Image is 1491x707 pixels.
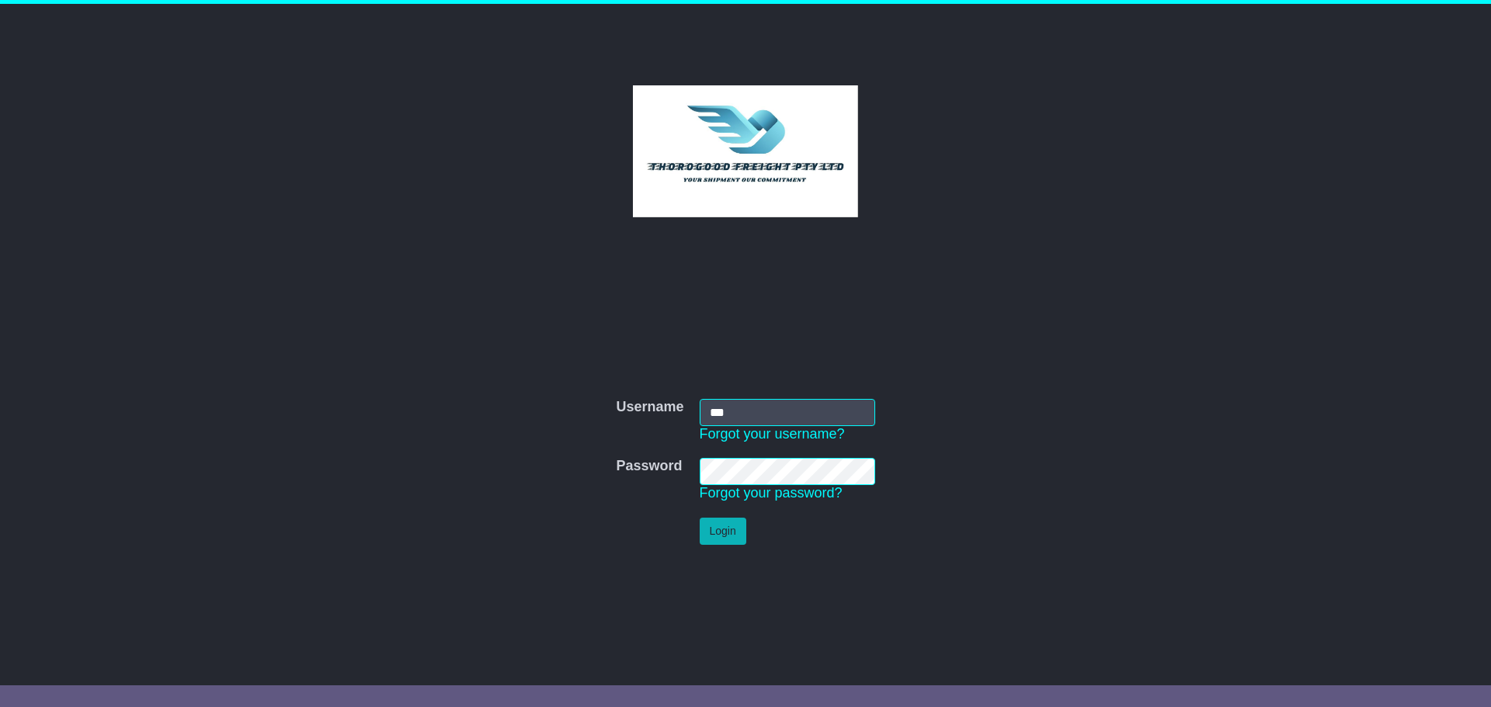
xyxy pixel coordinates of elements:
[616,458,682,475] label: Password
[700,426,845,442] a: Forgot your username?
[700,485,843,501] a: Forgot your password?
[633,85,859,217] img: Thorogood Freight Pty Ltd
[616,399,683,416] label: Username
[700,518,746,545] button: Login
